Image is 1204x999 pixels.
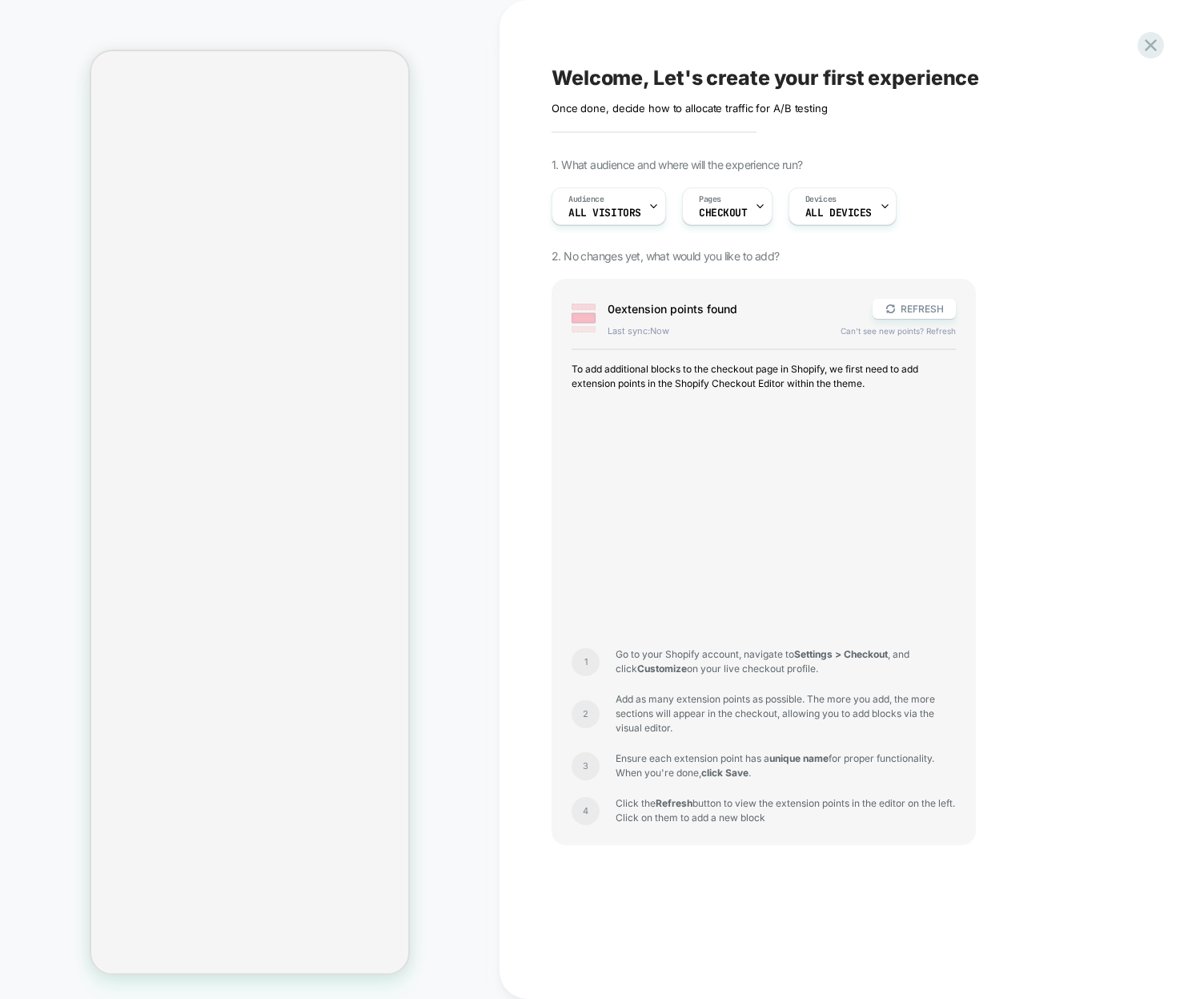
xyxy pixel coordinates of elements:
[616,692,956,735] span: Add as many extension points as possible. The more you add, the more sections will appear in the ...
[805,194,837,205] span: Devices
[699,194,721,205] span: Pages
[794,648,888,660] b: Settings > Checkout
[552,158,802,171] span: 1. What audience and where will the experience run?
[805,207,872,219] span: ALL DEVICES
[608,325,825,336] span: Last sync: Now
[572,648,600,676] span: 1
[616,647,956,676] span: Go to your Shopify account, navigate to , and click on your live checkout profile.
[608,302,704,316] span: 0 extension point s
[637,663,687,675] b: Customize
[572,797,600,825] span: 4
[616,796,956,825] span: Click the button to view the extension points in the editor on the left. Click on them to add a n...
[552,249,779,263] span: 2. No changes yet, what would you like to add?
[568,194,604,205] span: Audience
[841,326,956,336] span: Can't see new points? Refresh
[873,299,956,319] button: REFRESH
[572,700,600,728] span: 2
[699,207,748,219] span: CHECKOUT
[769,752,829,764] b: unique name
[568,207,641,219] span: All Visitors
[572,752,600,780] span: 3
[572,362,956,391] span: To add additional blocks to the checkout page in Shopify, we first need to add extension points i...
[701,767,748,779] b: click Save
[608,302,857,316] span: found
[616,751,956,780] span: Ensure each extension point has a for proper functionality. When you're done, .
[656,797,692,809] b: Refresh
